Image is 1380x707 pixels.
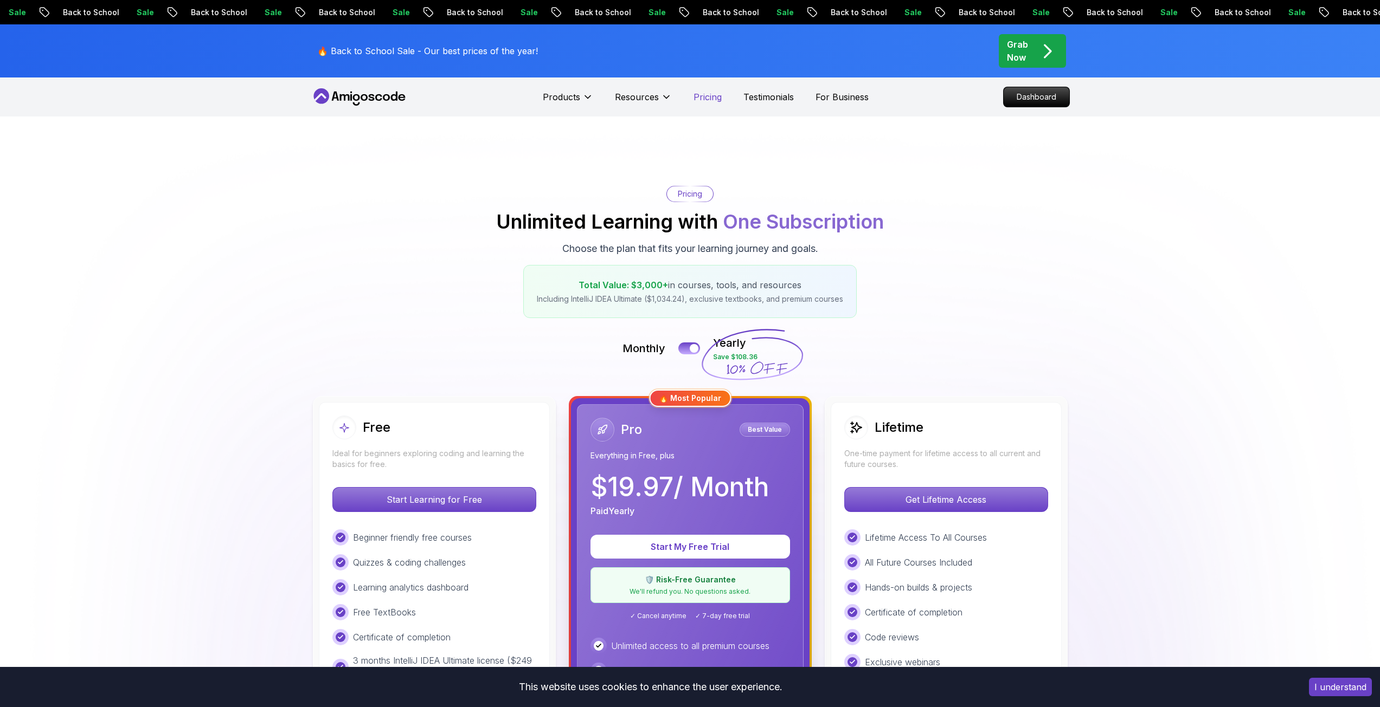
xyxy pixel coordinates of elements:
[801,7,875,18] p: Back to School
[545,7,619,18] p: Back to School
[844,448,1048,470] p: One-time payment for lifetime access to all current and future courses.
[747,7,782,18] p: Sale
[543,90,593,112] button: Products
[622,341,665,356] p: Monthly
[353,606,416,619] p: Free TextBooks
[816,90,869,103] a: For Business
[543,90,580,103] p: Products
[34,7,107,18] p: Back to School
[929,7,1003,18] p: Back to School
[1004,87,1069,107] p: Dashboard
[845,488,1048,511] p: Get Lifetime Access
[695,612,750,620] span: ✓ 7-day free trial
[743,90,794,103] a: Testimonials
[332,494,536,505] a: Start Learning for Free
[615,90,659,103] p: Resources
[694,90,722,103] a: Pricing
[1185,7,1259,18] p: Back to School
[235,7,270,18] p: Sale
[496,211,884,232] h2: Unlimited Learning with
[1003,87,1070,107] a: Dashboard
[875,419,923,436] h2: Lifetime
[611,664,721,677] p: Real-world builds & projects
[865,556,972,569] p: All Future Courses Included
[590,450,790,461] p: Everything in Free, plus
[579,280,668,290] span: Total Value: $3,000+
[590,535,790,559] button: Start My Free Trial
[1057,7,1131,18] p: Back to School
[8,675,1293,699] div: This website uses cookies to enhance the user experience.
[353,581,468,594] p: Learning analytics dashboard
[865,656,940,669] p: Exclusive webinars
[844,494,1048,505] a: Get Lifetime Access
[1309,678,1372,696] button: Accept cookies
[1259,7,1294,18] p: Sale
[1131,7,1166,18] p: Sale
[1003,7,1038,18] p: Sale
[162,7,235,18] p: Back to School
[875,7,910,18] p: Sale
[107,7,142,18] p: Sale
[537,294,843,304] p: Including IntelliJ IDEA Ultimate ($1,034.24), exclusive textbooks, and premium courses
[353,531,472,544] p: Beginner friendly free courses
[611,639,769,652] p: Unlimited access to all premium courses
[333,488,536,511] p: Start Learning for Free
[332,487,536,512] button: Start Learning for Free
[332,448,536,470] p: Ideal for beginners exploring coding and learning the basics for free.
[865,581,972,594] p: Hands-on builds & projects
[615,90,672,112] button: Resources
[353,631,451,644] p: Certificate of completion
[290,7,363,18] p: Back to School
[673,7,747,18] p: Back to School
[619,7,654,18] p: Sale
[363,419,390,436] h2: Free
[604,540,777,553] p: Start My Free Trial
[630,612,686,620] span: ✓ Cancel anytime
[317,44,538,57] p: 🔥 Back to School Sale - Our best prices of the year!
[723,210,884,233] span: One Subscription
[844,487,1048,512] button: Get Lifetime Access
[363,7,398,18] p: Sale
[678,189,702,199] p: Pricing
[590,504,634,517] p: Paid Yearly
[537,278,843,291] p: in courses, tools, and resources
[598,587,783,596] p: We'll refund you. No questions asked.
[865,531,987,544] p: Lifetime Access To All Courses
[353,556,466,569] p: Quizzes & coding challenges
[865,631,919,644] p: Code reviews
[491,7,526,18] p: Sale
[865,606,962,619] p: Certificate of completion
[621,421,642,438] h2: Pro
[418,7,491,18] p: Back to School
[741,424,788,435] p: Best Value
[562,241,818,256] p: Choose the plan that fits your learning journey and goals.
[353,654,536,680] p: 3 months IntelliJ IDEA Ultimate license ($249 value)
[1007,38,1028,64] p: Grab Now
[590,474,769,500] p: $ 19.97 / Month
[598,574,783,585] p: 🛡️ Risk-Free Guarantee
